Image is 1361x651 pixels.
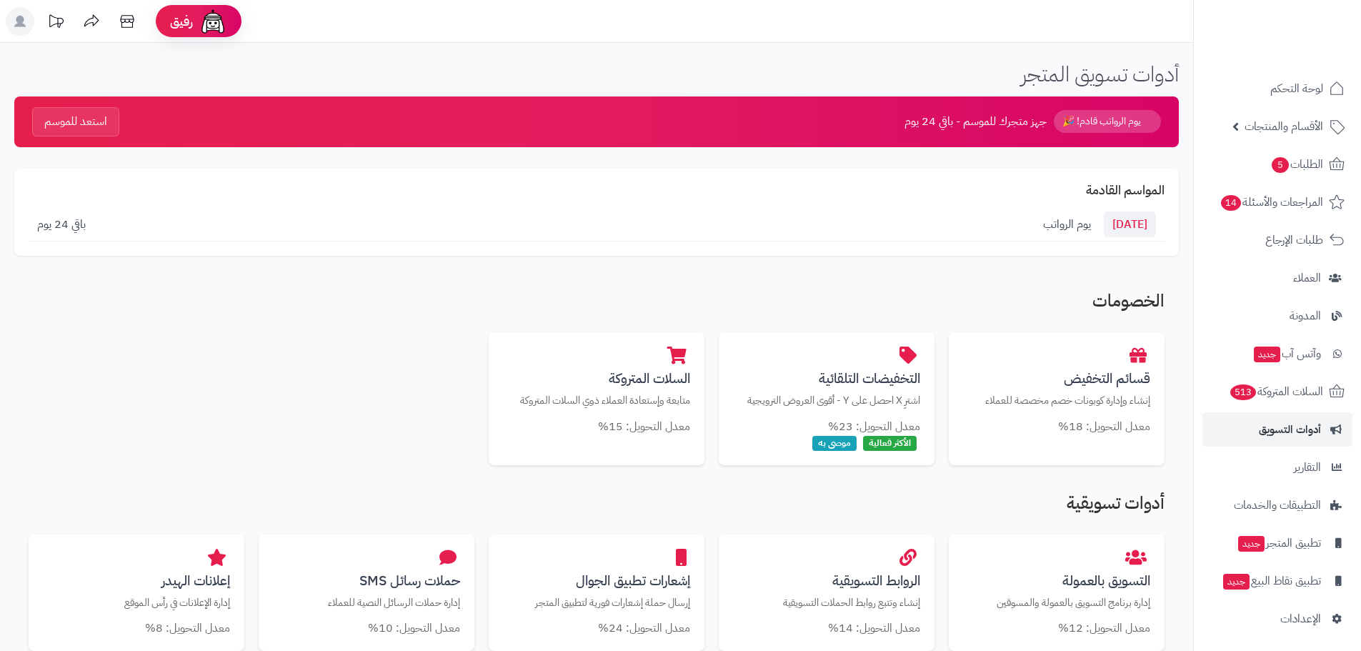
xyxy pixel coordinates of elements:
[1202,337,1352,371] a: وآتس آبجديد
[1238,536,1265,552] span: جديد
[1202,261,1352,295] a: العملاء
[949,332,1165,449] a: قسائم التخفيضإنشاء وإدارة كوبونات خصم مخصصة للعملاء معدل التحويل: 18%
[598,418,690,435] small: معدل التحويل: 15%
[963,573,1150,588] h3: التسويق بالعمولة
[1202,526,1352,560] a: تطبيق المتجرجديد
[1202,223,1352,257] a: طلبات الإرجاع
[733,371,920,386] h3: التخفيضات التلقائية
[1202,374,1352,409] a: السلات المتروكة513
[828,418,920,435] small: معدل التحويل: 23%
[828,620,920,637] small: معدل التحويل: 14%
[503,393,690,408] p: متابعة وإستعادة العملاء ذوي السلات المتروكة
[43,573,230,588] h3: إعلانات الهيدر
[145,620,230,637] small: معدل التحويل: 8%
[1202,488,1352,522] a: التطبيقات والخدمات
[1294,457,1321,477] span: التقارير
[199,7,227,36] img: ai-face.png
[1264,40,1347,70] img: logo-2.png
[170,13,193,30] span: رفيق
[963,595,1150,610] p: إدارة برنامج التسويق بالعمولة والمسوقين
[719,332,934,465] a: التخفيضات التلقائيةاشترِ X احصل على Y - أقوى العروض الترويجية معدل التحويل: 23% الأكثر فعالية موص...
[1230,384,1256,400] span: 513
[598,620,690,637] small: معدل التحويل: 24%
[1202,412,1352,447] a: أدوات التسويق
[1202,147,1352,182] a: الطلبات5
[273,573,460,588] h3: حملات رسائل SMS
[1234,495,1321,515] span: التطبيقات والخدمات
[1058,620,1150,637] small: معدل التحويل: 12%
[1237,533,1321,553] span: تطبيق المتجر
[1202,299,1352,333] a: المدونة
[1202,564,1352,598] a: تطبيق نقاط البيعجديد
[38,7,74,39] a: تحديثات المنصة
[1290,306,1321,326] span: المدونة
[1043,216,1091,233] span: يوم الرواتب
[812,436,857,451] span: موصى به
[1293,268,1321,288] span: العملاء
[963,393,1150,408] p: إنشاء وإدارة كوبونات خصم مخصصة للعملاء
[503,371,690,386] h3: السلات المتروكة
[863,436,917,451] span: الأكثر فعالية
[1202,602,1352,636] a: الإعدادات
[29,494,1165,520] h2: أدوات تسويقية
[904,114,1047,130] span: جهز متجرك للموسم - باقي 24 يوم
[503,573,690,588] h3: إشعارات تطبيق الجوال
[1272,157,1289,173] span: 5
[43,595,230,610] p: إدارة الإعلانات في رأس الموقع
[1270,79,1323,99] span: لوحة التحكم
[29,292,1165,317] h2: الخصومات
[1254,347,1280,362] span: جديد
[1058,418,1150,435] small: معدل التحويل: 18%
[1270,154,1323,174] span: الطلبات
[1280,609,1321,629] span: الإعدادات
[1202,71,1352,106] a: لوحة التحكم
[1104,212,1156,237] span: [DATE]
[1220,192,1323,212] span: المراجعات والأسئلة
[29,183,1165,197] h2: المواسم القادمة
[1221,195,1241,211] span: 14
[368,620,460,637] small: معدل التحويل: 10%
[1202,450,1352,484] a: التقارير
[1245,116,1323,136] span: الأقسام والمنتجات
[1229,382,1323,402] span: السلات المتروكة
[1054,110,1161,133] span: يوم الرواتب قادم! 🎉
[1021,62,1179,86] h1: أدوات تسويق المتجر
[1252,344,1321,364] span: وآتس آب
[1223,574,1250,590] span: جديد
[733,393,920,408] p: اشترِ X احصل على Y - أقوى العروض الترويجية
[1259,419,1321,439] span: أدوات التسويق
[1265,230,1323,250] span: طلبات الإرجاع
[489,332,704,449] a: السلات المتروكةمتابعة وإستعادة العملاء ذوي السلات المتروكة معدل التحويل: 15%
[1222,571,1321,591] span: تطبيق نقاط البيع
[733,595,920,610] p: إنشاء وتتبع روابط الحملات التسويقية
[1202,185,1352,219] a: المراجعات والأسئلة14
[733,573,920,588] h3: الروابط التسويقية
[503,595,690,610] p: إرسال حملة إشعارات فورية لتطبيق المتجر
[37,216,86,233] span: باقي 24 يوم
[273,595,460,610] p: إدارة حملات الرسائل النصية للعملاء
[32,107,119,136] button: استعد للموسم
[963,371,1150,386] h3: قسائم التخفيض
